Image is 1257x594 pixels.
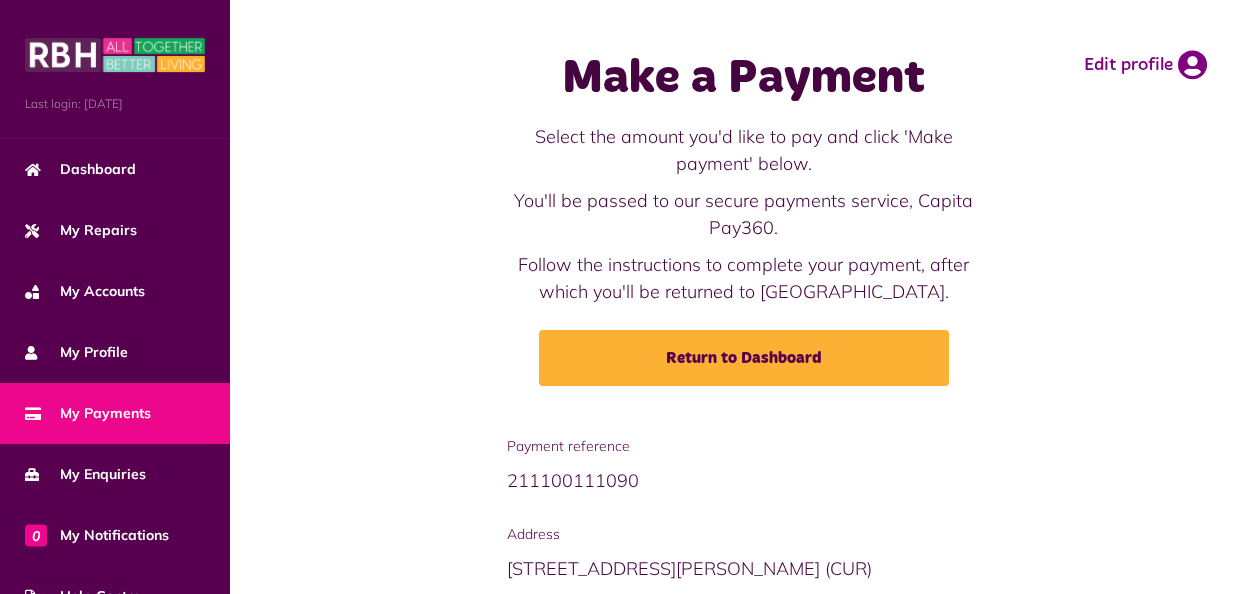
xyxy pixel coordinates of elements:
[25,464,146,485] span: My Enquiries
[507,251,981,305] p: Follow the instructions to complete your payment, after which you'll be returned to [GEOGRAPHIC_D...
[25,35,205,75] img: MyRBH
[507,469,639,492] span: 211100111090
[25,159,136,180] span: Dashboard
[539,330,949,386] a: Return to Dashboard
[25,220,137,241] span: My Repairs
[507,50,981,108] h1: Make a Payment
[25,281,145,302] span: My Accounts
[507,187,981,241] p: You'll be passed to our secure payments service, Capita Pay360.
[25,342,128,363] span: My Profile
[1084,50,1207,80] a: Edit profile
[25,95,205,113] span: Last login: [DATE]
[507,557,872,580] span: [STREET_ADDRESS][PERSON_NAME] (CUR)
[507,436,981,457] span: Payment reference
[507,123,981,177] p: Select the amount you'd like to pay and click 'Make payment' below.
[25,525,169,546] span: My Notifications
[25,524,47,546] span: 0
[507,524,981,545] span: Address
[25,403,151,424] span: My Payments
